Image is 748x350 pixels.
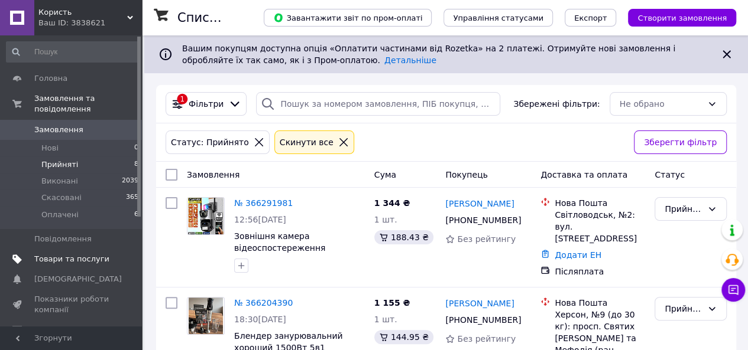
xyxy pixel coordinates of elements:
[443,9,553,27] button: Управління статусами
[34,73,67,84] span: Головна
[565,9,617,27] button: Експорт
[634,130,727,154] button: Зберегти фільтр
[374,230,433,244] div: 188.43 ₴
[41,143,59,153] span: Нові
[665,302,702,315] div: Прийнято
[277,136,336,149] div: Cкинути все
[34,274,122,284] span: [DEMOGRAPHIC_DATA]
[169,136,251,149] div: Статус: Прийнято
[513,98,600,110] span: Збережені фільтри:
[655,170,685,179] span: Статус
[374,215,397,224] span: 1 шт.
[443,312,522,328] div: [PHONE_NUMBER]
[374,198,410,208] span: 1 344 ₴
[187,170,239,179] span: Замовлення
[453,14,543,22] span: Управління статусами
[273,12,422,23] span: Завантажити звіт по пром-оплаті
[177,11,297,25] h1: Список замовлень
[457,334,516,344] span: Без рейтингу
[188,198,224,234] img: Фото товару
[555,266,645,277] div: Післяплата
[134,159,138,170] span: 8
[187,297,225,335] a: Фото товару
[234,315,286,324] span: 18:30[DATE]
[384,55,436,65] a: Детальніше
[134,143,138,153] span: 0
[555,209,645,244] div: Світловодськ, №2: вул. [STREET_ADDRESS]
[374,298,410,308] span: 1 155 ₴
[555,197,645,209] div: Нова Пошта
[134,210,138,220] span: 6
[443,212,522,228] div: [PHONE_NUMBER]
[445,198,514,210] a: [PERSON_NAME]
[34,125,83,135] span: Замовлення
[38,18,142,28] div: Ваш ID: 3838621
[616,12,736,22] a: Створити замовлення
[721,278,745,302] button: Чат з покупцем
[665,202,702,215] div: Прийнято
[41,210,79,220] span: Оплачені
[374,330,433,344] div: 144.95 ₴
[445,297,514,309] a: [PERSON_NAME]
[189,98,224,110] span: Фільтри
[555,250,601,260] a: Додати ЕН
[126,192,138,203] span: 365
[540,170,627,179] span: Доставка та оплата
[234,298,293,308] a: № 366204390
[41,192,82,203] span: Скасовані
[34,254,109,264] span: Товари та послуги
[34,234,92,244] span: Повідомлення
[574,14,607,22] span: Експорт
[374,315,397,324] span: 1 шт.
[234,198,293,208] a: № 366291981
[182,44,675,65] span: Вашим покупцям доступна опція «Оплатити частинами від Rozetka» на 2 платежі. Отримуйте нові замов...
[234,215,286,224] span: 12:56[DATE]
[644,136,717,149] span: Зберегти фільтр
[41,176,78,187] span: Виконані
[122,176,138,187] span: 2039
[34,294,109,315] span: Показники роботи компанії
[234,231,363,288] a: Зовнішня камера відеоспостереження поворотна вулична ip камера Wi-FI вуличні камери для будинку т...
[620,97,702,110] div: Не обрано
[38,7,127,18] span: Користь
[34,93,142,115] span: Замовлення та повідомлення
[41,159,78,170] span: Прийняті
[445,170,487,179] span: Покупець
[187,197,225,235] a: Фото товару
[374,170,396,179] span: Cума
[34,325,65,336] span: Відгуки
[256,92,500,116] input: Пошук за номером замовлення, ПІБ покупця, номером телефону, Email, номером накладної
[637,14,727,22] span: Створити замовлення
[189,297,224,334] img: Фото товару
[457,234,516,244] span: Без рейтингу
[6,41,140,63] input: Пошук
[264,9,432,27] button: Завантажити звіт по пром-оплаті
[555,297,645,309] div: Нова Пошта
[628,9,736,27] button: Створити замовлення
